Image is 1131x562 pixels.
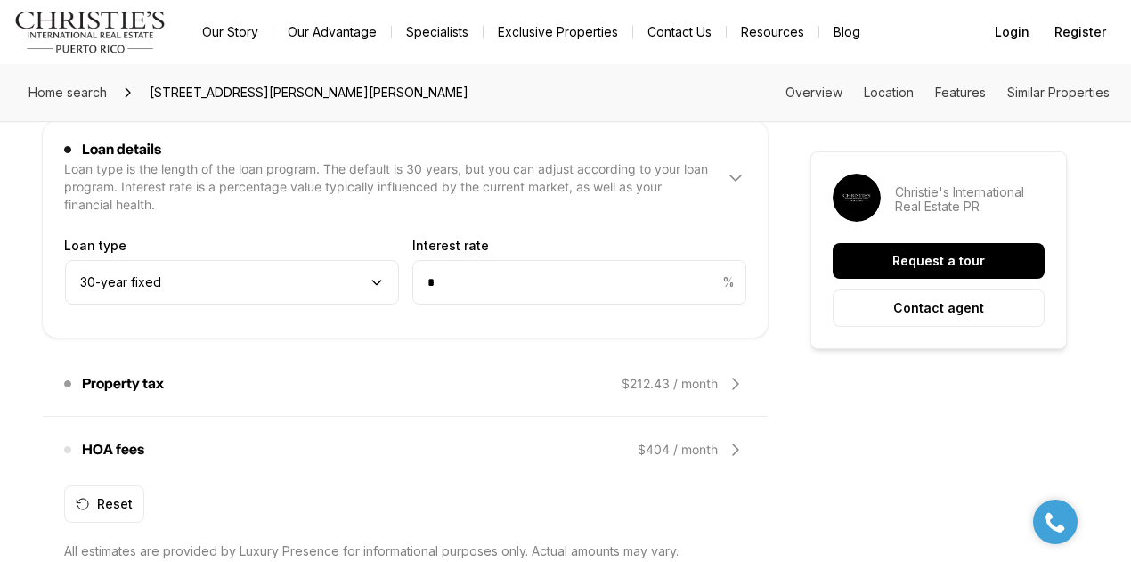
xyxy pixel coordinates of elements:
[1007,85,1110,100] a: Skip to: Similar Properties
[1044,14,1117,50] button: Register
[188,20,273,45] a: Our Story
[727,20,818,45] a: Resources
[76,497,133,511] div: Reset
[412,239,746,305] label: Interest rate
[392,20,483,45] a: Specialists
[893,301,984,315] p: Contact agent
[833,289,1045,327] button: Contact agent
[1054,25,1106,39] span: Register
[64,239,398,305] label: Loan type
[65,260,399,305] button: Loan type
[785,85,842,100] a: Skip to: Overview
[64,485,144,523] button: Reset
[273,20,391,45] a: Our Advantage
[21,78,114,107] a: Home search
[864,85,914,100] a: Skip to: Location
[64,544,679,558] p: All estimates are provided by Luxury Presence for informational purposes only. Actual amounts may...
[64,224,746,327] div: Loan detailsLoan type is the length of the loan program. The default is 30 years, but you can adj...
[895,185,1045,214] p: Christie's International Real Estate PR
[819,20,875,45] a: Blog
[622,375,718,393] div: $212.43 / month
[984,14,1040,50] button: Login
[785,86,1110,100] nav: Page section menu
[14,11,167,53] img: logo
[892,254,985,268] p: Request a tour
[82,143,161,157] p: Loan details
[935,85,986,100] a: Skip to: Features
[28,85,107,100] span: Home search
[64,132,746,224] div: Loan detailsLoan type is the length of the loan program. The default is 30 years, but you can adj...
[413,261,719,304] input: Interest rate%
[995,25,1029,39] span: Login
[833,243,1045,279] button: Request a tour
[82,443,144,457] p: HOA fees
[64,160,711,214] div: Loan type is the length of the loan program. The default is 30 years, but you can adjust accordin...
[64,362,746,405] div: Property tax$212.43 / month
[722,274,735,289] span: %
[638,441,718,459] div: $404 / month
[484,20,632,45] a: Exclusive Properties
[64,428,746,471] div: HOA fees$404 / month
[142,78,476,107] span: [STREET_ADDRESS][PERSON_NAME][PERSON_NAME]
[82,377,164,391] p: Property tax
[633,20,726,45] button: Contact Us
